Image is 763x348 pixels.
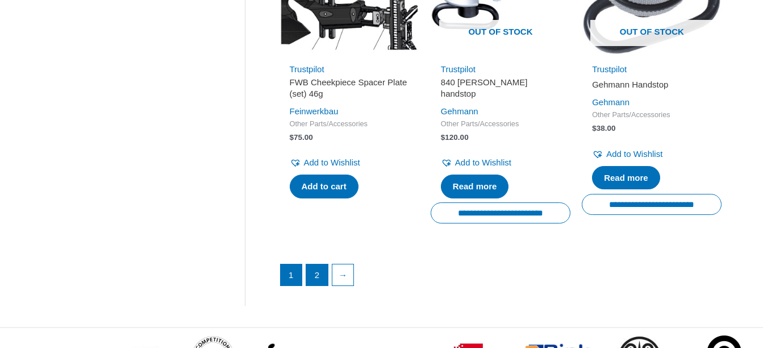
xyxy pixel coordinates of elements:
[281,264,302,286] span: Page 1
[290,77,409,99] h2: FWB Cheekpiece Spacer Plate (set) 46g
[441,133,469,142] bdi: 120.00
[441,64,476,74] a: Trustpilot
[441,155,511,171] a: Add to Wishlist
[306,264,328,286] a: Page 2
[592,97,629,107] a: Gehmann
[592,79,711,90] h2: Gehmann Handstop
[441,133,445,142] span: $
[592,124,597,132] span: $
[592,79,711,94] a: Gehmann Handstop
[290,64,324,74] a: Trustpilot
[441,77,560,103] a: 840 [PERSON_NAME] handstop
[590,20,713,46] span: Out of stock
[290,133,313,142] bdi: 75.00
[592,124,615,132] bdi: 38.00
[592,146,662,162] a: Add to Wishlist
[304,158,360,167] span: Add to Wishlist
[332,264,354,286] a: →
[441,106,478,116] a: Gehmann
[290,175,358,198] a: Add to cart: “FWB Cheekpiece Spacer Plate (set) 46g”
[290,77,409,103] a: FWB Cheekpiece Spacer Plate (set) 46g
[439,20,562,46] span: Out of stock
[441,119,560,129] span: Other Parts/Accessories
[290,133,294,142] span: $
[592,64,627,74] a: Trustpilot
[290,155,360,171] a: Add to Wishlist
[455,158,511,167] span: Add to Wishlist
[441,77,560,99] h2: 840 [PERSON_NAME] handstop
[290,119,409,129] span: Other Parts/Accessories
[592,166,660,190] a: Read more about “Gehmann Handstop”
[290,106,339,116] a: Feinwerkbau
[441,175,509,198] a: Read more about “840 Gehmann handstop”
[592,110,711,120] span: Other Parts/Accessories
[606,149,662,159] span: Add to Wishlist
[280,264,722,292] nav: Product Pagination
